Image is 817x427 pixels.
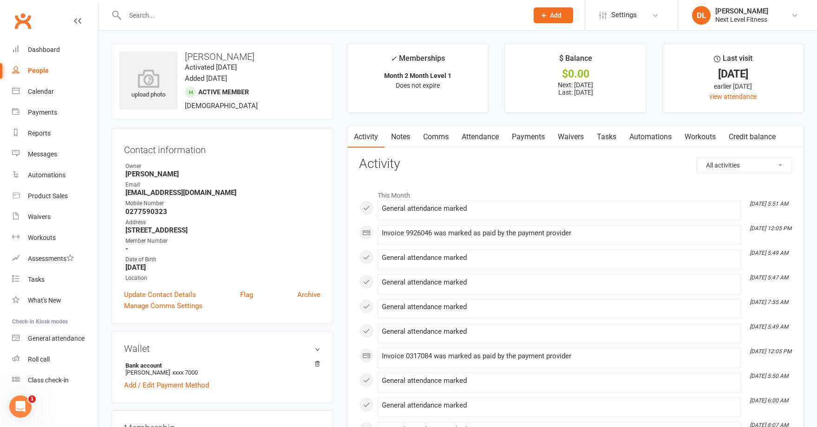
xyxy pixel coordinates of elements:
a: Tasks [590,126,623,148]
a: Credit balance [722,126,782,148]
div: General attendance marked [382,328,737,336]
li: This Month [359,186,792,201]
div: Invoice 9926046 was marked as paid by the payment provider [382,229,737,237]
div: Reports [28,129,51,137]
h3: Contact information [124,141,320,155]
a: General attendance kiosk mode [12,328,98,349]
div: [PERSON_NAME] [715,7,768,15]
div: earlier [DATE] [671,81,795,91]
div: General attendance marked [382,377,737,385]
a: Assessments [12,248,98,269]
strong: 0277590323 [125,207,320,216]
i: [DATE] 6:00 AM [750,397,788,404]
div: Class check-in [28,376,69,384]
div: Dashboard [28,46,60,53]
a: Reports [12,123,98,144]
a: Dashboard [12,39,98,60]
div: DL [692,6,711,25]
i: [DATE] 5:47 AM [750,274,788,281]
div: Next Level Fitness [715,15,768,24]
a: Waivers [551,126,590,148]
span: Settings [611,5,637,26]
i: ✓ [391,54,397,63]
div: upload photo [119,69,177,100]
strong: [DATE] [125,263,320,272]
a: Payments [12,102,98,123]
span: Active member [198,88,249,96]
a: Activity [347,126,385,148]
button: Add [534,7,573,23]
span: xxxx 7000 [172,369,198,376]
div: Roll call [28,356,50,363]
div: Address [125,218,320,227]
a: view attendance [709,93,757,100]
div: Calendar [28,88,54,95]
iframe: Intercom live chat [9,395,32,418]
time: Activated [DATE] [185,63,237,71]
a: Manage Comms Settings [124,300,203,311]
a: Payments [505,126,551,148]
li: [PERSON_NAME] [124,361,320,377]
a: Update Contact Details [124,289,196,300]
a: Messages [12,144,98,165]
a: Waivers [12,207,98,227]
div: Automations [28,171,65,179]
p: Next: [DATE] Last: [DATE] [513,81,637,96]
a: Workouts [678,126,722,148]
div: Invoice 0317084 was marked as paid by the payment provider [382,352,737,360]
div: Date of Birth [125,255,320,264]
div: Last visit [714,52,752,69]
div: What's New [28,297,61,304]
div: [DATE] [671,69,795,79]
strong: - [125,245,320,253]
div: Member Number [125,237,320,246]
h3: Activity [359,157,792,171]
div: Memberships [391,52,445,70]
div: Location [125,274,320,283]
a: Automations [12,165,98,186]
input: Search... [122,9,522,22]
i: [DATE] 5:49 AM [750,250,788,256]
a: Calendar [12,81,98,102]
div: General attendance marked [382,401,737,409]
strong: [PERSON_NAME] [125,170,320,178]
span: 1 [28,395,36,403]
div: General attendance marked [382,205,737,213]
strong: [EMAIL_ADDRESS][DOMAIN_NAME] [125,188,320,197]
i: [DATE] 7:55 AM [750,299,788,305]
a: Notes [385,126,417,148]
a: Automations [623,126,678,148]
div: Waivers [28,213,51,220]
div: Workouts [28,234,56,241]
strong: Month 2 Month Level 1 [384,72,451,79]
i: [DATE] 5:50 AM [750,373,788,379]
h3: Wallet [124,343,320,354]
div: $0.00 [513,69,637,79]
a: Clubworx [11,9,34,32]
a: What's New [12,290,98,311]
a: Add / Edit Payment Method [124,380,209,391]
div: Tasks [28,276,45,283]
h3: [PERSON_NAME] [119,52,325,62]
time: Added [DATE] [185,74,227,83]
i: [DATE] 12:05 PM [750,225,791,232]
div: Assessments [28,255,74,262]
div: Email [125,181,320,189]
div: General attendance marked [382,303,737,311]
a: Flag [240,289,253,300]
i: [DATE] 12:05 PM [750,348,791,355]
div: Mobile Number [125,199,320,208]
a: People [12,60,98,81]
div: Messages [28,150,57,158]
a: Archive [297,289,320,300]
strong: Bank account [125,362,316,369]
div: People [28,67,49,74]
span: Does not expire [396,82,440,89]
a: Tasks [12,269,98,290]
a: Class kiosk mode [12,370,98,391]
a: Workouts [12,227,98,248]
a: Roll call [12,349,98,370]
div: General attendance marked [382,254,737,262]
a: Attendance [455,126,505,148]
div: General attendance marked [382,278,737,286]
